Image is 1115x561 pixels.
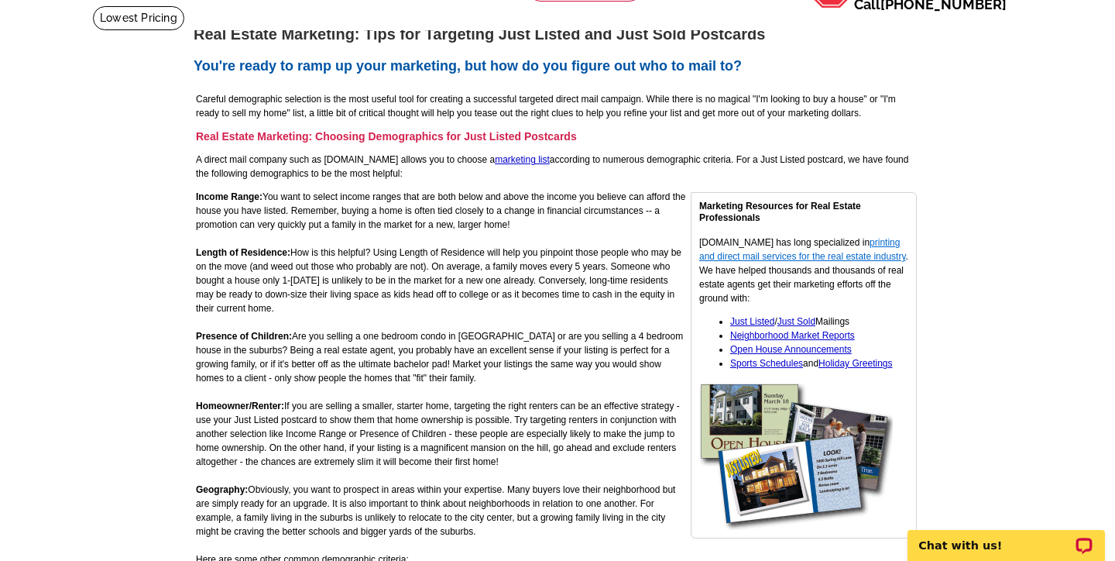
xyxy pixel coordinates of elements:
[730,356,908,370] li: and
[194,26,921,43] h1: Real Estate Marketing: Tips for Targeting Just Listed and Just Sold Postcards
[699,383,893,530] img: just listed mailings
[897,512,1115,561] iframe: LiveChat chat widget
[818,358,892,369] a: Holiday Greetings
[196,129,919,143] h3: Real Estate Marketing: Choosing Demographics for Just Listed Postcards
[730,344,852,355] a: Open House Announcements
[730,358,803,369] a: Sports Schedules
[196,401,284,411] strong: Homeowner/Renter:
[495,154,550,165] a: marketing list
[777,316,815,327] a: Just Sold
[699,236,908,305] p: [DOMAIN_NAME] has long specialized in . We have helped thousands and thousands of real estate age...
[196,92,919,120] p: Careful demographic selection is the most useful tool for creating a successful targeted direct m...
[730,315,908,329] li: / Mailings
[730,316,774,327] a: Just Listed
[699,201,908,223] h4: Marketing Resources for Real Estate Professionals
[196,484,248,495] strong: Geography:
[194,58,921,75] h2: You're ready to ramp up your marketing, but how do you figure out who to mail to?
[730,330,855,341] a: Neighborhood Market Reports
[196,247,290,258] strong: Length of Residence:
[196,191,262,202] strong: Income Range:
[196,331,292,342] strong: Presence of Children:
[196,153,919,181] p: A direct mail company such as [DOMAIN_NAME] allows you to choose a according to numerous demograp...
